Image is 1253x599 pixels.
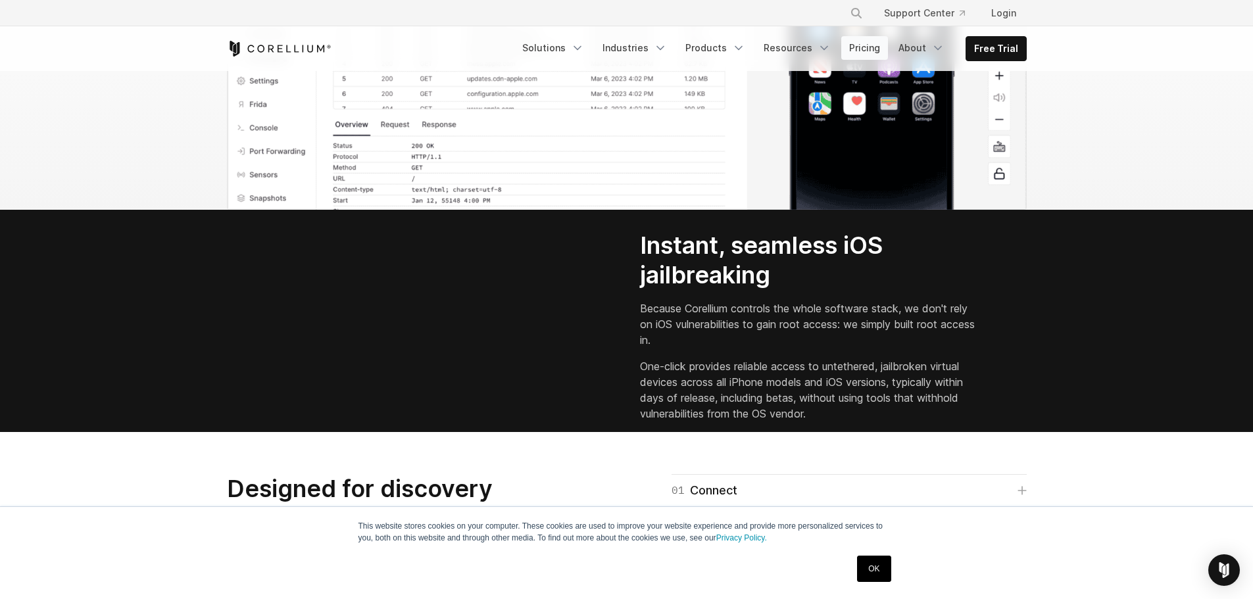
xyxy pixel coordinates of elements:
a: Solutions [514,36,592,60]
a: Privacy Policy. [716,533,767,542]
a: Login [981,1,1027,25]
div: Connect [672,481,737,500]
a: Industries [595,36,675,60]
h2: Instant, seamless iOS jailbreaking [640,231,977,290]
div: Navigation Menu [834,1,1027,25]
button: Search [845,1,868,25]
span: 01 [672,481,685,500]
a: Resources [756,36,839,60]
p: One-click provides reliable access to untethered, jailbroken virtual devices across all iPhone mo... [640,358,977,421]
a: Corellium Home [227,41,332,57]
a: Support Center [873,1,975,25]
h2: Designed for discovery [227,474,564,504]
p: This website stores cookies on your computer. These cookies are used to improve your website expe... [358,520,895,544]
a: 01Connect [672,481,1027,500]
div: Open Intercom Messenger [1208,554,1240,586]
a: OK [857,556,891,582]
p: Because Corellium controls the whole software stack, we don't rely on iOS vulnerabilities to gain... [640,300,977,348]
a: About [891,36,952,60]
video: Your browser does not support the video tag. [227,281,424,379]
a: Free Trial [966,37,1026,60]
a: Pricing [841,36,888,60]
div: Navigation Menu [514,36,1027,61]
a: Products [677,36,753,60]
